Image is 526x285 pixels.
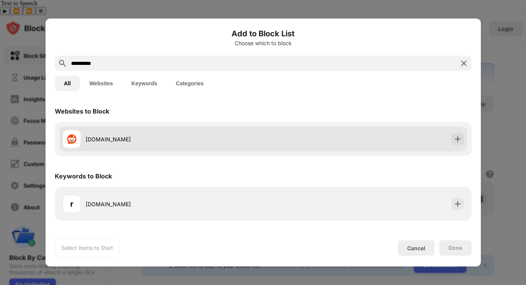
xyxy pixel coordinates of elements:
div: [DOMAIN_NAME] [86,200,263,208]
button: Websites [80,76,122,91]
div: [DOMAIN_NAME] [86,135,263,143]
button: Categories [167,76,213,91]
button: Keywords [122,76,167,91]
div: Keywords to Block [55,172,112,180]
div: Choose which to block [55,40,472,46]
button: All [55,76,80,91]
img: favicons [67,134,76,144]
img: search-close [459,59,468,68]
div: r [70,198,73,210]
div: Select Items to Start [61,244,113,252]
div: Cancel [407,245,425,251]
div: Websites to Block [55,107,109,115]
img: search.svg [58,59,67,68]
div: Done [448,245,462,251]
h6: Add to Block List [55,28,472,39]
